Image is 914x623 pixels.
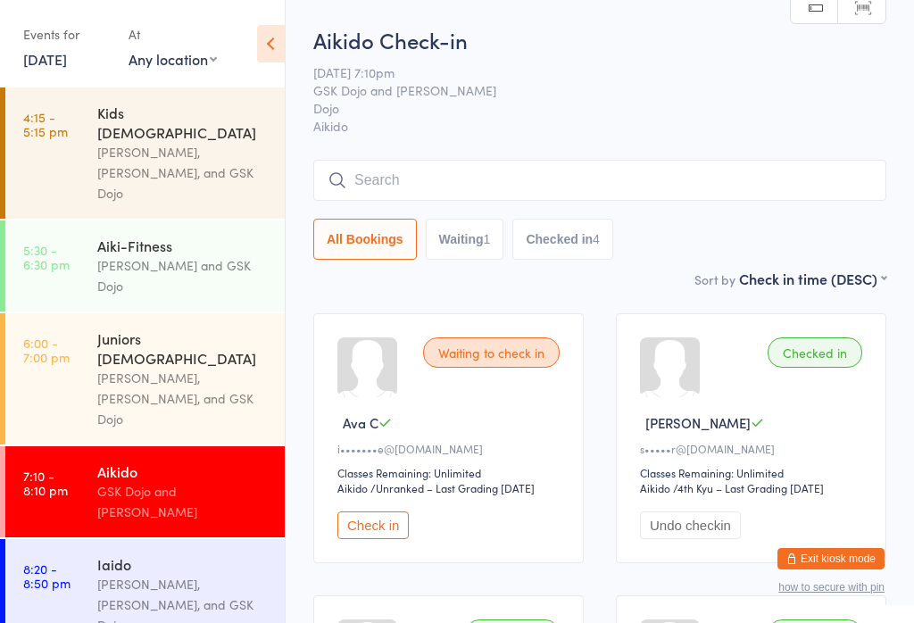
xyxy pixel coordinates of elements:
[97,461,270,481] div: Aikido
[343,413,378,432] span: Ava C
[640,441,868,456] div: s•••••r@[DOMAIN_NAME]
[313,25,886,54] h2: Aikido Check-in
[23,469,68,497] time: 7:10 - 8:10 pm
[423,337,560,368] div: Waiting to check in
[97,236,270,255] div: Aiki-Fitness
[97,554,270,574] div: Iaido
[5,446,285,537] a: 7:10 -8:10 pmAikidoGSK Dojo and [PERSON_NAME]
[23,20,111,49] div: Events for
[313,160,886,201] input: Search
[640,480,670,495] div: Aikido
[97,328,270,368] div: Juniors [DEMOGRAPHIC_DATA]
[673,480,824,495] span: / 4th Kyu – Last Grading [DATE]
[23,561,71,590] time: 8:20 - 8:50 pm
[23,110,68,138] time: 4:15 - 5:15 pm
[370,480,535,495] span: / Unranked – Last Grading [DATE]
[129,20,217,49] div: At
[694,270,735,288] label: Sort by
[97,103,270,142] div: Kids [DEMOGRAPHIC_DATA]
[313,219,417,260] button: All Bookings
[777,548,885,569] button: Exit kiosk mode
[778,581,885,594] button: how to secure with pin
[97,481,270,522] div: GSK Dojo and [PERSON_NAME]
[5,220,285,311] a: 5:30 -6:30 pmAiki-Fitness[PERSON_NAME] and GSK Dojo
[337,441,565,456] div: i•••••••e@[DOMAIN_NAME]
[593,232,600,246] div: 4
[129,49,217,69] div: Any location
[5,313,285,444] a: 6:00 -7:00 pmJuniors [DEMOGRAPHIC_DATA][PERSON_NAME], [PERSON_NAME], and GSK Dojo
[640,465,868,480] div: Classes Remaining: Unlimited
[97,255,270,296] div: [PERSON_NAME] and GSK Dojo
[5,87,285,219] a: 4:15 -5:15 pmKids [DEMOGRAPHIC_DATA][PERSON_NAME], [PERSON_NAME], and GSK Dojo
[337,465,565,480] div: Classes Remaining: Unlimited
[645,413,751,432] span: [PERSON_NAME]
[426,219,504,260] button: Waiting1
[337,511,409,539] button: Check in
[337,480,368,495] div: Aikido
[484,232,491,246] div: 1
[313,99,859,117] span: Dojo
[97,142,270,204] div: [PERSON_NAME], [PERSON_NAME], and GSK Dojo
[512,219,613,260] button: Checked in4
[739,269,886,288] div: Check in time (DESC)
[23,49,67,69] a: [DATE]
[640,511,741,539] button: Undo checkin
[23,336,70,364] time: 6:00 - 7:00 pm
[313,117,886,135] span: Aikido
[768,337,862,368] div: Checked in
[313,81,859,99] span: GSK Dojo and [PERSON_NAME]
[313,63,859,81] span: [DATE] 7:10pm
[97,368,270,429] div: [PERSON_NAME], [PERSON_NAME], and GSK Dojo
[23,243,70,271] time: 5:30 - 6:30 pm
